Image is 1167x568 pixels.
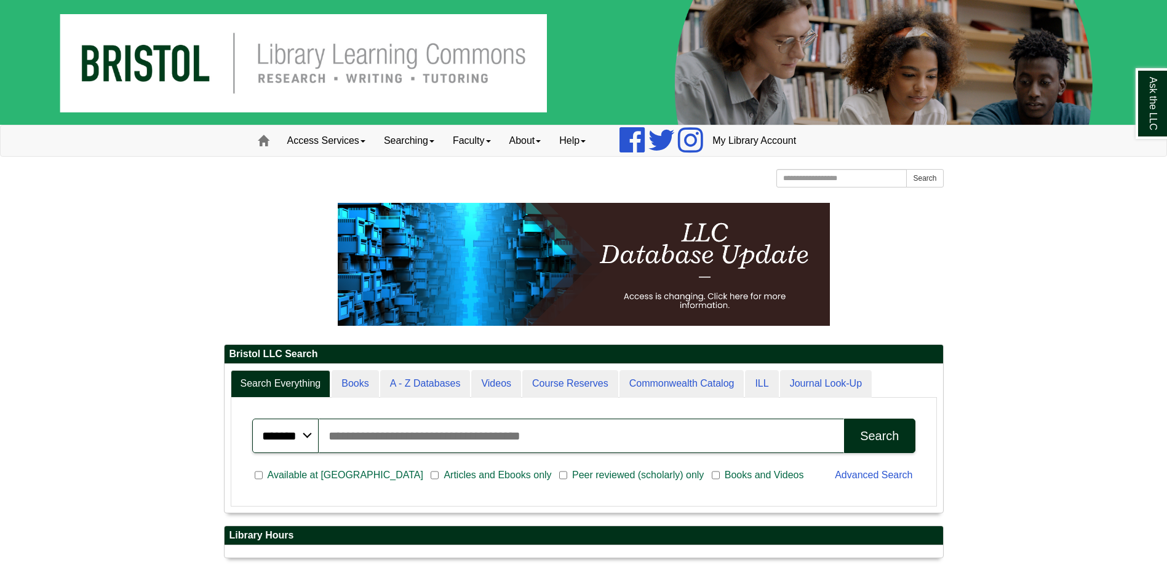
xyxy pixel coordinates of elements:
[703,125,805,156] a: My Library Account
[550,125,595,156] a: Help
[263,468,428,483] span: Available at [GEOGRAPHIC_DATA]
[231,370,331,398] a: Search Everything
[906,169,943,187] button: Search
[225,345,943,364] h2: Bristol LLC Search
[471,370,521,398] a: Videos
[860,429,899,443] div: Search
[332,370,378,398] a: Books
[835,470,912,480] a: Advanced Search
[444,125,500,156] a: Faculty
[338,203,830,326] img: HTML tutorial
[255,470,263,481] input: Available at [GEOGRAPHIC_DATA]
[745,370,778,398] a: ILL
[225,526,943,545] h2: Library Hours
[431,470,439,481] input: Articles and Ebooks only
[559,470,567,481] input: Peer reviewed (scholarly) only
[712,470,720,481] input: Books and Videos
[375,125,444,156] a: Searching
[439,468,556,483] span: Articles and Ebooks only
[619,370,744,398] a: Commonwealth Catalog
[844,419,915,453] button: Search
[380,370,471,398] a: A - Z Databases
[522,370,618,398] a: Course Reserves
[500,125,551,156] a: About
[780,370,872,398] a: Journal Look-Up
[720,468,809,483] span: Books and Videos
[278,125,375,156] a: Access Services
[567,468,709,483] span: Peer reviewed (scholarly) only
